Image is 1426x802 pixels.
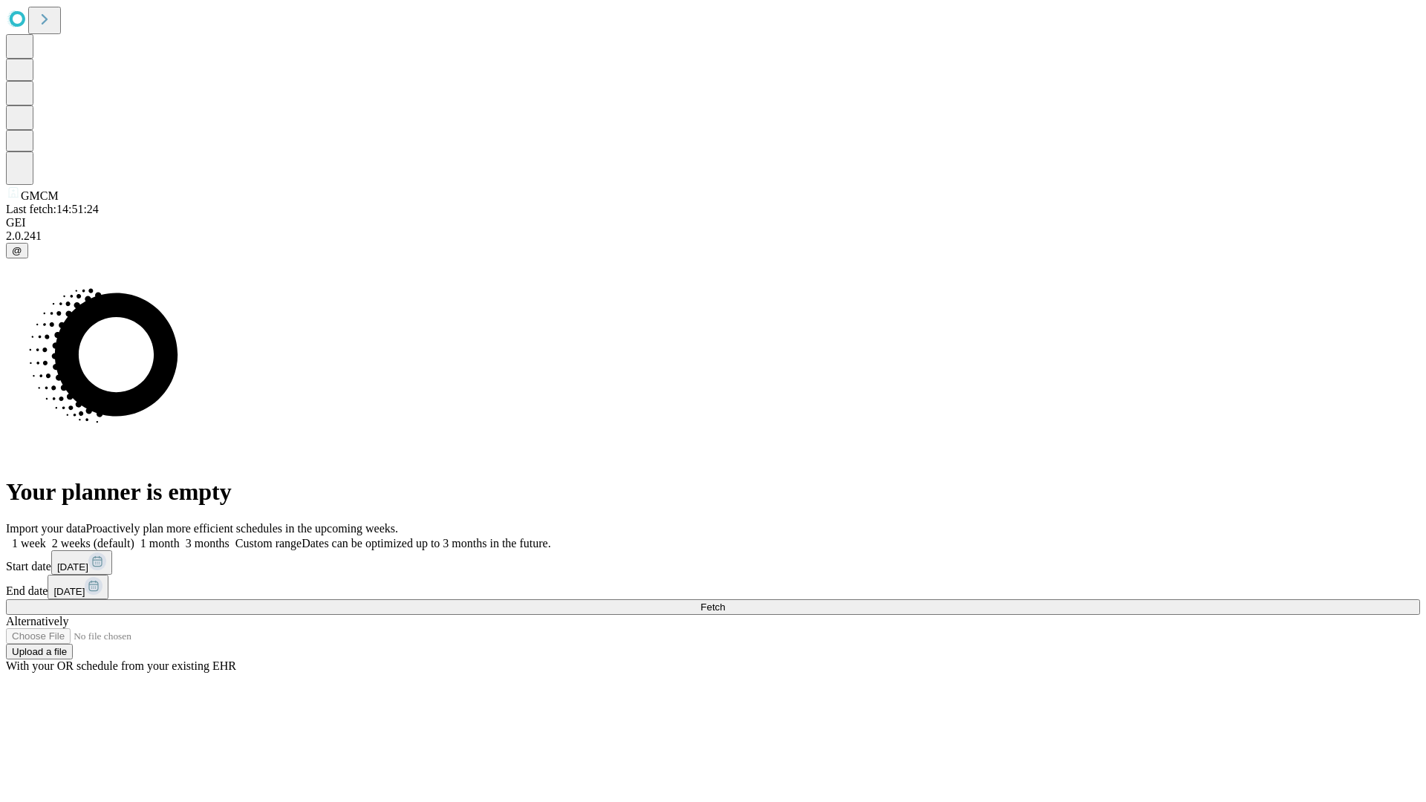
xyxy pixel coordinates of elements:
[57,561,88,573] span: [DATE]
[6,229,1420,243] div: 2.0.241
[235,537,302,550] span: Custom range
[6,659,236,672] span: With your OR schedule from your existing EHR
[6,243,28,258] button: @
[6,203,99,215] span: Last fetch: 14:51:24
[21,189,59,202] span: GMCM
[6,550,1420,575] div: Start date
[140,537,180,550] span: 1 month
[6,522,86,535] span: Import your data
[12,245,22,256] span: @
[6,644,73,659] button: Upload a file
[6,615,68,627] span: Alternatively
[53,586,85,597] span: [DATE]
[86,522,398,535] span: Proactively plan more efficient schedules in the upcoming weeks.
[700,601,725,613] span: Fetch
[6,575,1420,599] div: End date
[6,216,1420,229] div: GEI
[52,537,134,550] span: 2 weeks (default)
[51,550,112,575] button: [DATE]
[6,478,1420,506] h1: Your planner is empty
[12,537,46,550] span: 1 week
[186,537,229,550] span: 3 months
[48,575,108,599] button: [DATE]
[302,537,550,550] span: Dates can be optimized up to 3 months in the future.
[6,599,1420,615] button: Fetch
